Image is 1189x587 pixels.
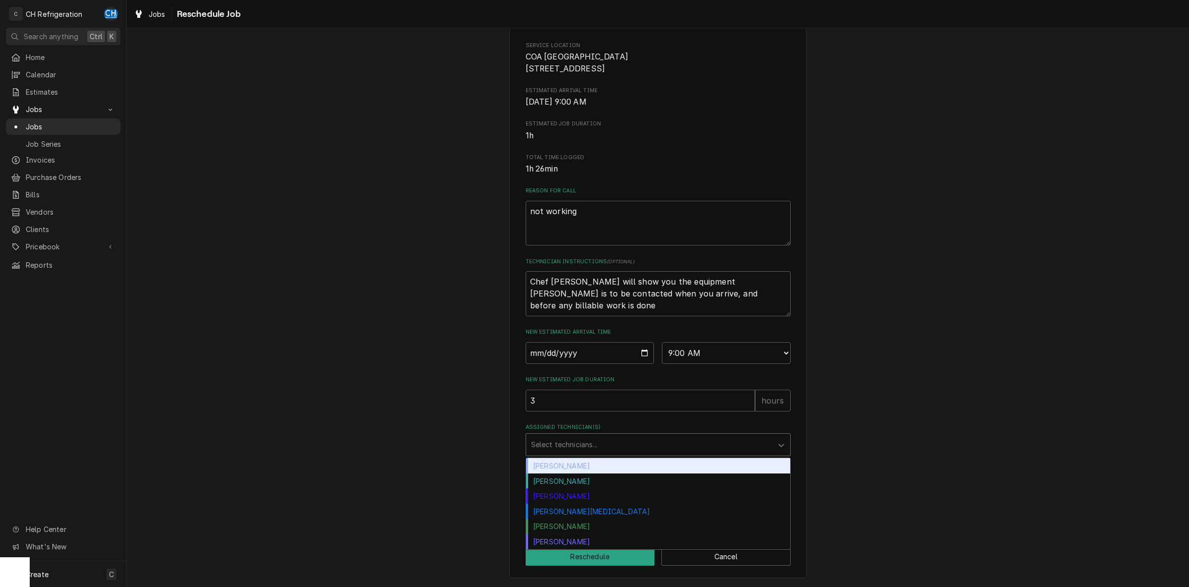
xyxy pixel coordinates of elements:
[526,328,791,363] div: New Estimated Arrival Time
[6,101,120,117] a: Go to Jobs
[526,258,791,316] div: Technician Instructions
[26,155,115,165] span: Invoices
[26,260,115,270] span: Reports
[26,139,115,149] span: Job Series
[149,9,165,19] span: Jobs
[526,547,655,566] button: Reschedule
[6,221,120,237] a: Clients
[26,224,115,235] span: Clients
[6,49,120,65] a: Home
[755,390,791,411] div: hours
[526,458,790,473] div: [PERSON_NAME]
[526,42,791,50] span: Service Location
[526,163,791,175] span: Total Time Logged
[526,376,791,411] div: New Estimated Job Duration
[526,473,790,489] div: [PERSON_NAME]
[26,241,101,252] span: Pricebook
[6,169,120,185] a: Purchase Orders
[526,187,791,245] div: Reason For Call
[6,538,120,555] a: Go to What's New
[26,87,115,97] span: Estimates
[26,207,115,217] span: Vendors
[26,121,115,132] span: Jobs
[526,187,791,195] label: Reason For Call
[26,172,115,182] span: Purchase Orders
[6,28,120,45] button: Search anythingCtrlK
[26,9,83,19] div: CH Refrigeration
[24,31,78,42] span: Search anything
[6,136,120,152] a: Job Series
[526,519,790,534] div: [PERSON_NAME]
[526,97,587,107] span: [DATE] 9:00 AM
[526,423,791,456] div: Assigned Technician(s)
[526,42,791,75] div: Service Location
[6,84,120,100] a: Estimates
[104,7,118,21] div: CH
[526,52,628,73] span: COA [GEOGRAPHIC_DATA] [STREET_ADDRESS]
[26,104,101,115] span: Jobs
[26,69,115,80] span: Calendar
[109,569,114,580] span: C
[26,541,114,552] span: What's New
[6,66,120,83] a: Calendar
[607,259,635,264] span: ( optional )
[526,423,791,431] label: Assigned Technician(s)
[526,120,791,128] span: Estimated Job Duration
[526,271,791,316] textarea: Chef [PERSON_NAME] will show you the equipment [PERSON_NAME] is to be contacted when you arrive, ...
[6,204,120,220] a: Vendors
[26,524,114,534] span: Help Center
[6,152,120,168] a: Invoices
[661,547,791,566] button: Cancel
[130,6,169,22] a: Jobs
[526,547,791,566] div: Button Group Row
[526,130,791,142] span: Estimated Job Duration
[526,376,791,384] label: New Estimated Job Duration
[526,164,558,174] span: 1h 26min
[526,328,791,336] label: New Estimated Arrival Time
[526,201,791,246] textarea: not working
[6,238,120,255] a: Go to Pricebook
[26,570,49,579] span: Create
[90,31,103,42] span: Ctrl
[526,87,791,108] div: Estimated Arrival Time
[526,51,791,74] span: Service Location
[526,131,534,140] span: 1h
[526,154,791,162] span: Total Time Logged
[109,31,114,42] span: K
[662,342,791,364] select: Time Select
[526,154,791,175] div: Total Time Logged
[526,504,790,519] div: [PERSON_NAME][MEDICAL_DATA]
[174,7,241,21] span: Reschedule Job
[526,258,791,266] label: Technician Instructions
[526,120,791,141] div: Estimated Job Duration
[526,488,790,504] div: [PERSON_NAME]
[6,521,120,537] a: Go to Help Center
[526,87,791,95] span: Estimated Arrival Time
[26,52,115,62] span: Home
[26,189,115,200] span: Bills
[9,7,23,21] div: C
[526,534,790,549] div: [PERSON_NAME]
[6,186,120,203] a: Bills
[526,96,791,108] span: Estimated Arrival Time
[6,257,120,273] a: Reports
[526,342,654,364] input: Date
[6,118,120,135] a: Jobs
[104,7,118,21] div: Chris Hiraga's Avatar
[526,547,791,566] div: Button Group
